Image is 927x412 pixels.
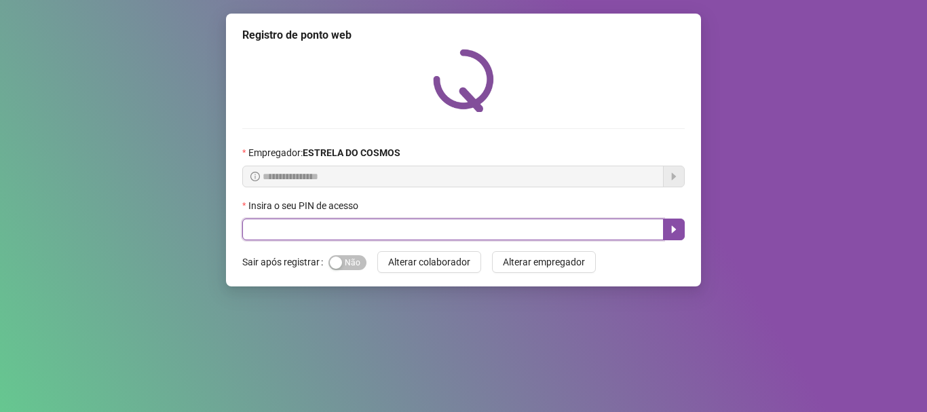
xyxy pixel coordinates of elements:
[248,145,400,160] span: Empregador :
[242,27,685,43] div: Registro de ponto web
[433,49,494,112] img: QRPoint
[492,251,596,273] button: Alterar empregador
[388,255,470,269] span: Alterar colaborador
[377,251,481,273] button: Alterar colaborador
[242,198,367,213] label: Insira o seu PIN de acesso
[250,172,260,181] span: info-circle
[303,147,400,158] strong: ESTRELA DO COSMOS
[503,255,585,269] span: Alterar empregador
[242,251,328,273] label: Sair após registrar
[668,224,679,235] span: caret-right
